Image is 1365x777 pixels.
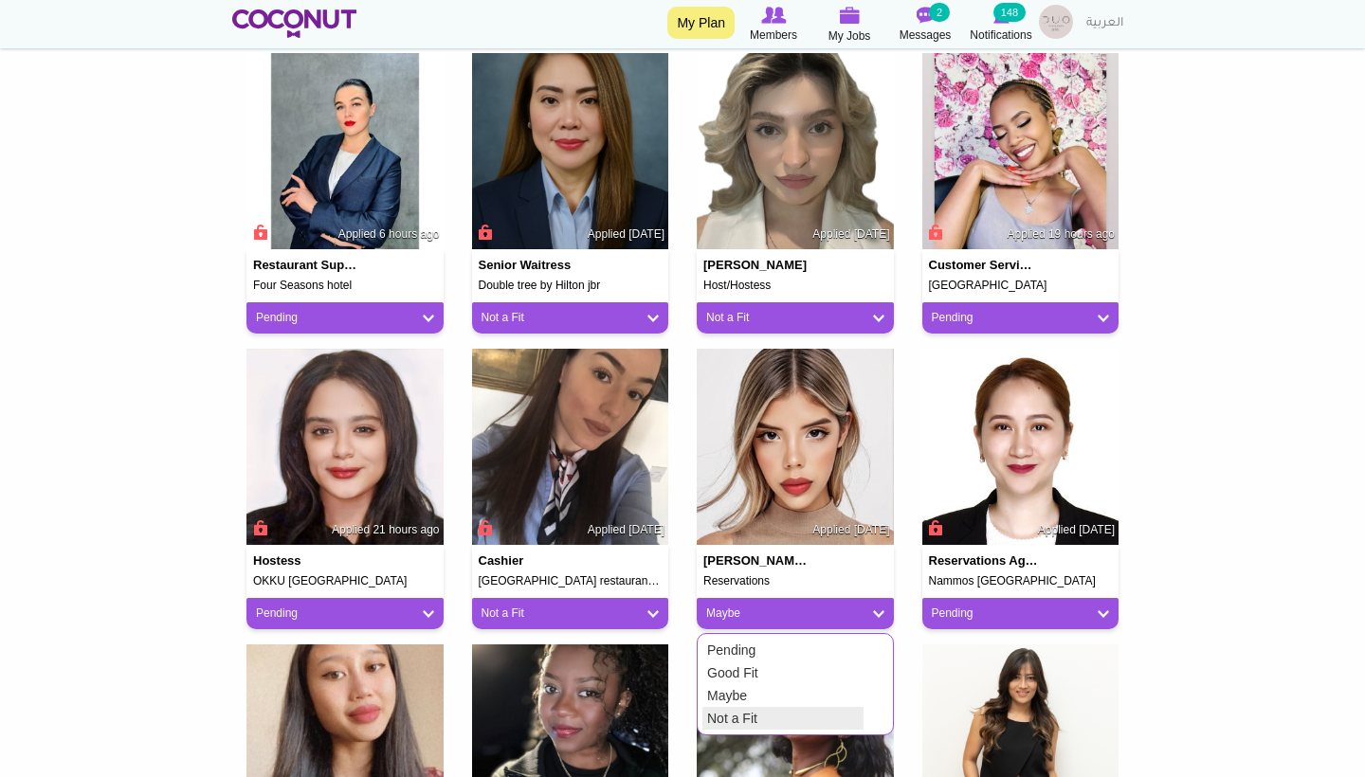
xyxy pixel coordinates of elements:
[472,53,669,250] img: Amelia Miranda's picture
[922,53,1119,250] img: Latifa latifasayo45@gmail.com's picture
[963,5,1039,45] a: Notifications Notifications 148
[250,223,267,242] span: Connect to Unlock the Profile
[253,575,437,587] h5: OKKU [GEOGRAPHIC_DATA]
[702,707,864,730] a: Not a Fit
[970,26,1031,45] span: Notifications
[479,575,663,587] h5: [GEOGRAPHIC_DATA] restaurant [GEOGRAPHIC_DATA]
[702,684,864,707] a: Maybe
[703,575,887,587] h5: Reservations
[922,349,1119,546] img: Adellaine Catacutan's picture
[703,259,813,272] h4: [PERSON_NAME]
[253,259,363,272] h4: Restaurant supervisor
[702,661,864,684] a: Good Fit
[702,639,864,661] a: Pending
[703,280,887,292] h5: Host/Hostess
[667,7,735,39] a: My Plan
[479,554,589,568] h4: Cashier
[256,605,434,622] a: Pending
[482,310,660,326] a: Not a Fit
[232,9,356,38] img: Home
[703,554,813,568] h4: [PERSON_NAME] [PERSON_NAME]
[929,575,1113,587] h5: Nammos [GEOGRAPHIC_DATA]
[476,223,493,242] span: Connect to Unlock the Profile
[761,7,786,24] img: Browse Members
[993,3,1026,22] small: 148
[706,605,884,622] a: Maybe
[479,259,589,272] h4: Senior Waitress
[932,605,1110,622] a: Pending
[929,259,1039,272] h4: Customer Service Executive
[482,605,660,622] a: Not a Fit
[828,27,871,45] span: My Jobs
[706,310,884,326] a: Not a Fit
[929,280,1113,292] h5: [GEOGRAPHIC_DATA]
[253,554,363,568] h4: Hostess
[887,5,963,45] a: Messages Messages 2
[697,53,894,250] img: Anastasia Grebennikova's picture
[932,310,1110,326] a: Pending
[246,53,444,250] img: Maryna Borodina's picture
[472,349,669,546] img: Ena Hajdarevic's picture
[246,349,444,546] img: Fatma Salim's picture
[253,280,437,292] h5: Four Seasons hotel
[750,26,797,45] span: Members
[811,5,887,45] a: My Jobs My Jobs
[697,349,894,546] img: Carmen Elena Perez Garcia's picture
[900,26,952,45] span: Messages
[476,518,493,537] span: Connect to Unlock the Profile
[926,223,943,242] span: Connect to Unlock the Profile
[256,310,434,326] a: Pending
[736,5,811,45] a: Browse Members Members
[929,554,1039,568] h4: Reservations agent
[926,518,943,537] span: Connect to Unlock the Profile
[839,7,860,24] img: My Jobs
[250,518,267,537] span: Connect to Unlock the Profile
[916,7,935,24] img: Messages
[479,280,663,292] h5: Double tree by Hilton jbr
[993,7,1010,24] img: Notifications
[1077,5,1133,43] a: العربية
[929,3,950,22] small: 2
